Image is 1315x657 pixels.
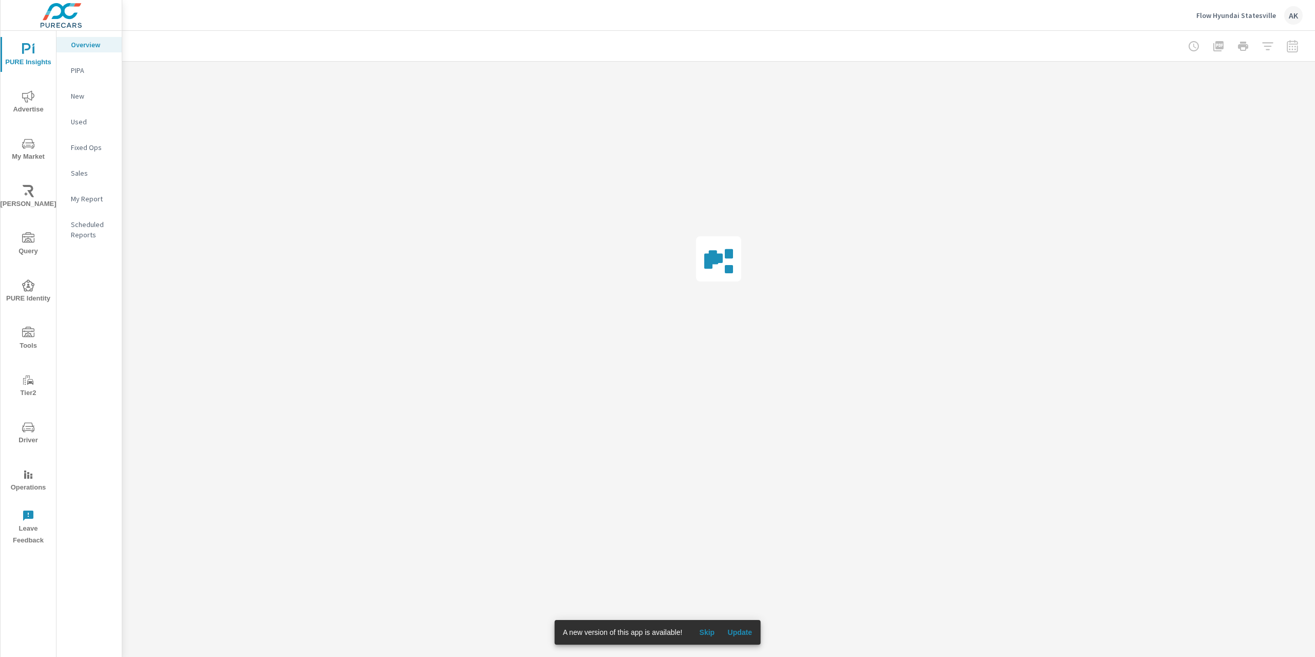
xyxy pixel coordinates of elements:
[4,327,53,352] span: Tools
[71,219,114,240] p: Scheduled Reports
[1,31,56,551] div: nav menu
[71,40,114,50] p: Overview
[71,142,114,153] p: Fixed Ops
[4,90,53,116] span: Advertise
[1284,6,1303,25] div: AK
[57,63,122,78] div: PIPA
[4,374,53,399] span: Tier2
[694,628,719,637] span: Skip
[57,165,122,181] div: Sales
[71,65,114,76] p: PIPA
[4,279,53,305] span: PURE Identity
[4,510,53,547] span: Leave Feedback
[71,168,114,178] p: Sales
[4,421,53,446] span: Driver
[4,43,53,68] span: PURE Insights
[71,91,114,101] p: New
[71,117,114,127] p: Used
[563,628,683,636] span: A new version of this app is available!
[57,37,122,52] div: Overview
[57,191,122,207] div: My Report
[57,114,122,129] div: Used
[57,217,122,242] div: Scheduled Reports
[71,194,114,204] p: My Report
[727,628,752,637] span: Update
[690,624,723,641] button: Skip
[1196,11,1276,20] p: Flow Hyundai Statesville
[57,88,122,104] div: New
[723,624,756,641] button: Update
[4,468,53,494] span: Operations
[57,140,122,155] div: Fixed Ops
[4,185,53,210] span: [PERSON_NAME]
[4,232,53,257] span: Query
[4,138,53,163] span: My Market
